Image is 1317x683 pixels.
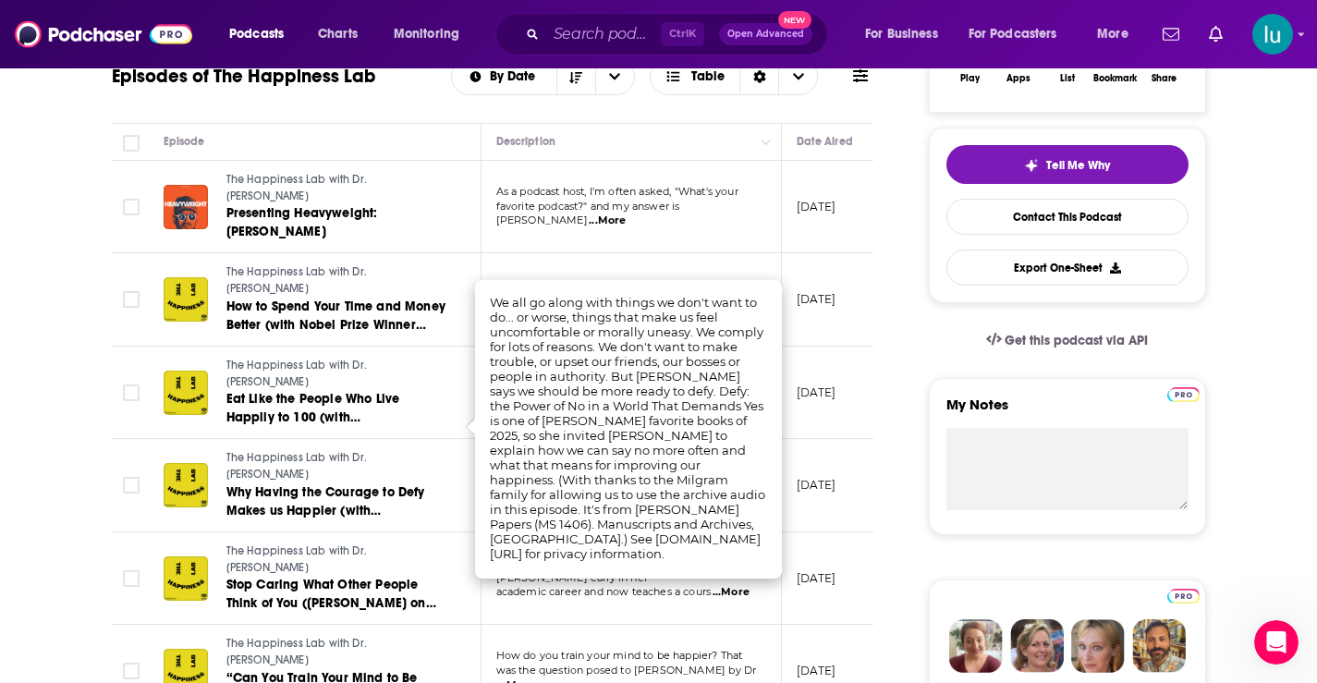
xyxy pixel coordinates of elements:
[496,664,757,677] span: was the question posed to [PERSON_NAME] by Dr
[513,13,846,55] div: Search podcasts, credits, & more...
[1152,73,1177,84] div: Share
[216,19,308,49] button: open menu
[394,21,459,47] span: Monitoring
[719,23,812,45] button: Open AdvancedNew
[226,636,448,668] a: The Happiness Lab with Dr. [PERSON_NAME]
[1084,19,1152,49] button: open menu
[1201,18,1230,50] a: Show notifications dropdown
[490,295,765,561] span: We all go along with things we don't want to do... or worse, things that make us feel uncomfortab...
[226,265,367,295] span: The Happiness Lab with Dr. [PERSON_NAME]
[226,172,448,204] a: The Happiness Lab with Dr. [PERSON_NAME]
[15,17,192,52] img: Podchaser - Follow, Share and Rate Podcasts
[852,19,961,49] button: open menu
[318,21,358,47] span: Charts
[797,477,836,493] p: [DATE]
[1006,73,1030,84] div: Apps
[123,663,140,679] span: Toggle select row
[226,358,448,390] a: The Happiness Lab with Dr. [PERSON_NAME]
[164,130,205,152] div: Episode
[797,130,853,152] div: Date Aired
[496,130,555,152] div: Description
[969,21,1057,47] span: For Podcasters
[797,663,836,678] p: [DATE]
[1010,619,1064,673] img: Barbara Profile
[123,199,140,215] span: Toggle select row
[1060,73,1075,84] div: List
[1252,14,1293,55] span: Logged in as lusodano
[661,22,704,46] span: Ctrl K
[226,264,448,297] a: The Happiness Lab with Dr. [PERSON_NAME]
[1093,73,1137,84] div: Bookmark
[496,200,680,227] span: favorite podcast?" and my answer is [PERSON_NAME]
[451,58,635,95] h2: Choose List sort
[381,19,483,49] button: open menu
[226,298,448,335] a: How to Spend Your Time and Money Better (with Nobel Prize Winner [PERSON_NAME])
[949,619,1003,673] img: Sydney Profile
[452,70,556,83] button: open menu
[595,59,634,94] button: open menu
[691,70,725,83] span: Table
[546,19,661,49] input: Search podcasts, credits, & more...
[727,30,804,39] span: Open Advanced
[123,570,140,587] span: Toggle select row
[1097,21,1128,47] span: More
[1132,619,1186,673] img: Jon Profile
[755,131,777,153] button: Column Actions
[1167,387,1200,402] img: Podchaser Pro
[1155,18,1187,50] a: Show notifications dropdown
[797,199,836,214] p: [DATE]
[1046,158,1110,173] span: Tell Me Why
[123,477,140,494] span: Toggle select row
[589,213,626,228] span: ...More
[797,384,836,400] p: [DATE]
[713,585,750,600] span: ...More
[496,185,738,198] span: As a podcast host, I'm often asked, "What's your
[1252,14,1293,55] button: Show profile menu
[1005,333,1148,348] span: Get this podcast via API
[226,576,448,613] a: Stop Caring What Other People Think of You ([PERSON_NAME] on 10% Happier with [PERSON_NAME])
[490,70,542,83] span: By Date
[226,577,444,629] span: Stop Caring What Other People Think of You ([PERSON_NAME] on 10% Happier with [PERSON_NAME])
[226,637,367,666] span: The Happiness Lab with Dr. [PERSON_NAME]
[1167,589,1200,604] img: Podchaser Pro
[226,204,448,241] a: Presenting Heavyweight: [PERSON_NAME]
[226,484,425,537] span: Why Having the Courage to Defy Makes us Happier (with [PERSON_NAME])
[971,318,1164,363] a: Get this podcast via API
[946,199,1189,235] a: Contact This Podcast
[1252,14,1293,55] img: User Profile
[778,11,811,29] span: New
[957,19,1084,49] button: open menu
[226,450,448,482] a: The Happiness Lab with Dr. [PERSON_NAME]
[960,73,980,84] div: Play
[1071,619,1125,673] img: Jules Profile
[226,299,445,351] span: How to Spend Your Time and Money Better (with Nobel Prize Winner [PERSON_NAME])
[226,544,367,574] span: The Happiness Lab with Dr. [PERSON_NAME]
[226,391,400,444] span: Eat Like the People Who Live Happily to 100 (with [PERSON_NAME])
[556,59,595,94] button: Sort Direction
[496,556,675,584] span: [PERSON_NAME] was a mentor of [PERSON_NAME] early in her
[650,58,819,95] button: Choose View
[946,250,1189,286] button: Export One-Sheet
[1024,158,1039,173] img: tell me why sparkle
[226,543,448,576] a: The Happiness Lab with Dr. [PERSON_NAME]
[797,291,836,307] p: [DATE]
[123,291,140,308] span: Toggle select row
[226,205,378,239] span: Presenting Heavyweight: [PERSON_NAME]
[946,396,1189,428] label: My Notes
[797,570,836,586] p: [DATE]
[226,451,367,481] span: The Happiness Lab with Dr. [PERSON_NAME]
[739,59,778,94] div: Sort Direction
[306,19,369,49] a: Charts
[865,21,938,47] span: For Business
[226,483,448,520] a: Why Having the Courage to Defy Makes us Happier (with [PERSON_NAME])
[1254,620,1299,665] iframe: Intercom live chat
[1167,384,1200,402] a: Pro website
[1167,586,1200,604] a: Pro website
[226,173,367,202] span: The Happiness Lab with Dr. [PERSON_NAME]
[112,65,375,88] h1: Episodes of The Happiness Lab
[226,390,448,427] a: Eat Like the People Who Live Happily to 100 (with [PERSON_NAME])
[496,649,743,662] span: How do you train your mind to be happier? That
[496,585,712,598] span: academic career and now teaches a cours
